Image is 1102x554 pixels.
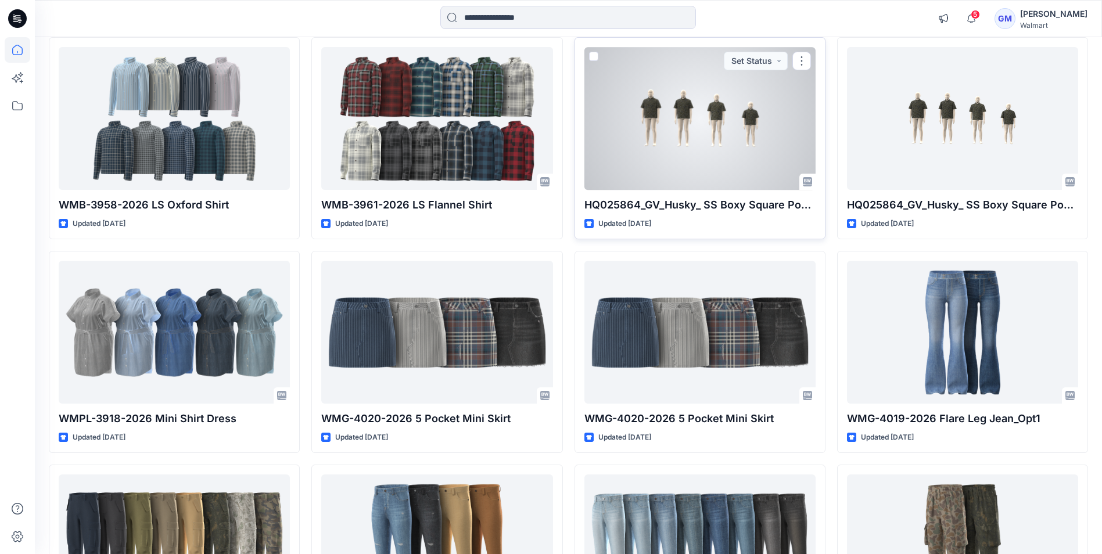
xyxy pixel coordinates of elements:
p: HQ025864_GV_Husky_ SS Boxy Square Pocket Shirt [584,197,816,213]
p: WMB-3958-2026 LS Oxford Shirt [59,197,290,213]
p: Updated [DATE] [598,431,651,444]
a: HQ025864_GV_Husky_ SS Boxy Square Pocket Shirt [847,47,1078,189]
a: WMB-3958-2026 LS Oxford Shirt [59,47,290,189]
div: Walmart [1020,21,1087,30]
p: WMG-4019-2026 Flare Leg Jean_Opt1 [847,411,1078,427]
span: 5 [971,10,980,19]
div: [PERSON_NAME] [1020,7,1087,21]
p: Updated [DATE] [73,218,125,230]
p: Updated [DATE] [861,431,914,444]
p: Updated [DATE] [335,431,388,444]
p: Updated [DATE] [598,218,651,230]
p: Updated [DATE] [335,218,388,230]
p: Updated [DATE] [73,431,125,444]
p: WMG-4020-2026 5 Pocket Mini Skirt [321,411,552,427]
a: WMPL-3918-2026 Mini Shirt Dress [59,261,290,403]
a: HQ025864_GV_Husky_ SS Boxy Square Pocket Shirt [584,47,816,189]
a: WMB-3961-2026 LS Flannel Shirt [321,47,552,189]
a: WMG-4019-2026 Flare Leg Jean_Opt1 [847,261,1078,403]
a: WMG-4020-2026 5 Pocket Mini Skirt [584,261,816,403]
p: WMB-3961-2026 LS Flannel Shirt [321,197,552,213]
p: Updated [DATE] [861,218,914,230]
p: WMPL-3918-2026 Mini Shirt Dress [59,411,290,427]
p: HQ025864_GV_Husky_ SS Boxy Square Pocket Shirt [847,197,1078,213]
a: WMG-4020-2026 5 Pocket Mini Skirt [321,261,552,403]
p: WMG-4020-2026 5 Pocket Mini Skirt [584,411,816,427]
div: GM [995,8,1015,29]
